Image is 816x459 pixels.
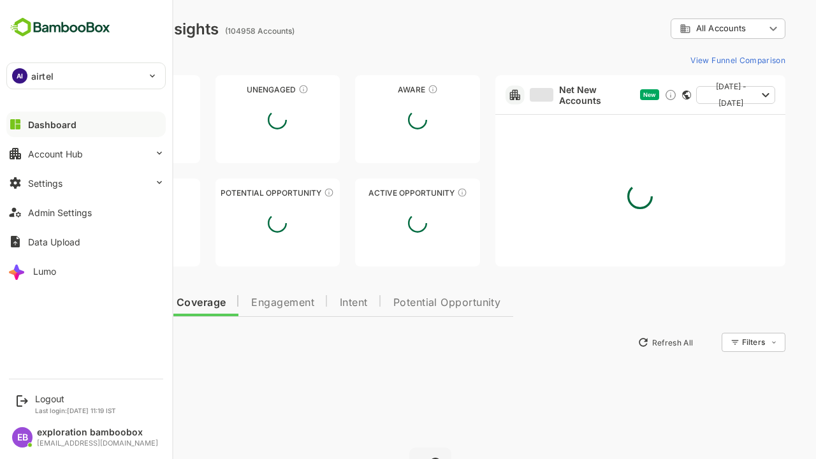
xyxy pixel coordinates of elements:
[652,86,731,104] button: [DATE] - [DATE]
[207,298,270,308] span: Engagement
[620,89,632,101] div: Discover new ICP-fit accounts showing engagement — via intent surges, anonymous website visits, L...
[697,337,720,347] div: Filters
[12,68,27,84] div: AI
[6,258,166,284] button: Lumo
[310,188,435,198] div: Active Opportunity
[35,393,116,404] div: Logout
[7,63,165,89] div: AIairtel
[6,112,166,137] button: Dashboard
[626,17,741,41] div: All Accounts
[31,331,124,354] button: New Insights
[637,91,646,99] div: This card does not support filter and segments
[28,237,80,247] div: Data Upload
[180,26,254,36] ag: (104958 Accounts)
[108,187,118,198] div: These accounts are warm, further nurturing would qualify them to MQAs
[6,170,166,196] button: Settings
[641,50,741,70] button: View Funnel Comparison
[35,407,116,414] p: Last login: [DATE] 11:19 IST
[31,188,156,198] div: Engaged
[349,298,456,308] span: Potential Opportunity
[37,427,158,438] div: exploration bamboobox
[37,439,158,448] div: [EMAIL_ADDRESS][DOMAIN_NAME]
[31,20,174,38] div: Dashboard Insights
[43,298,181,308] span: Data Quality and Coverage
[12,427,33,448] div: EB
[254,84,264,94] div: These accounts have not shown enough engagement and need nurturing
[171,188,296,198] div: Potential Opportunity
[6,15,114,40] img: BambooboxFullLogoMark.5f36c76dfaba33ec1ec1367b70bb1252.svg
[33,266,56,277] div: Lumo
[662,78,711,112] span: [DATE] - [DATE]
[635,23,720,34] div: All Accounts
[28,178,62,189] div: Settings
[28,207,92,218] div: Admin Settings
[31,69,54,83] p: airtel
[113,84,124,94] div: These accounts have not been engaged with for a defined time period
[652,24,701,33] span: All Accounts
[310,85,435,94] div: Aware
[599,91,611,98] span: New
[279,187,289,198] div: These accounts are MQAs and can be passed on to Inside Sales
[696,331,741,354] div: Filters
[383,84,393,94] div: These accounts have just entered the buying cycle and need further nurturing
[6,200,166,225] button: Admin Settings
[31,85,156,94] div: Unreached
[412,187,423,198] div: These accounts have open opportunities which might be at any of the Sales Stages
[587,332,654,353] button: Refresh All
[28,149,83,159] div: Account Hub
[171,85,296,94] div: Unengaged
[485,84,591,106] a: Net New Accounts
[28,119,76,130] div: Dashboard
[6,141,166,166] button: Account Hub
[6,229,166,254] button: Data Upload
[295,298,323,308] span: Intent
